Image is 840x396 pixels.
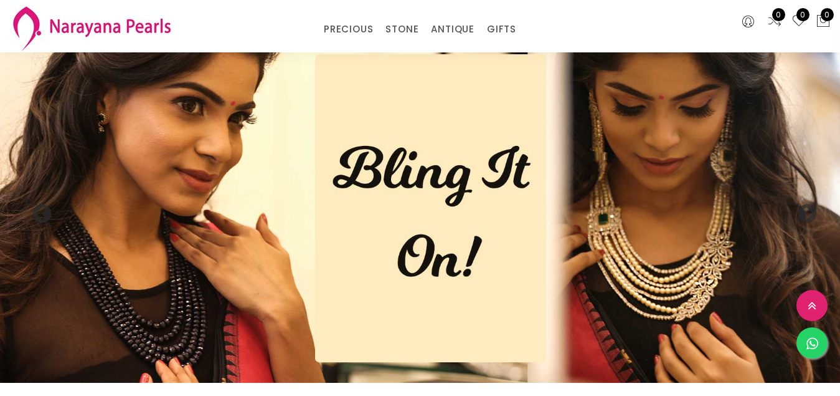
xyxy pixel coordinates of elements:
button: 0 [816,14,831,30]
button: Previous [31,204,44,216]
span: 0 [796,8,809,21]
button: Next [796,204,809,216]
a: STONE [385,20,418,39]
span: 0 [821,8,834,21]
a: 0 [791,14,806,30]
a: PRECIOUS [324,20,373,39]
a: ANTIQUE [431,20,474,39]
a: 0 [767,14,782,30]
a: GIFTS [487,20,516,39]
span: 0 [772,8,785,21]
